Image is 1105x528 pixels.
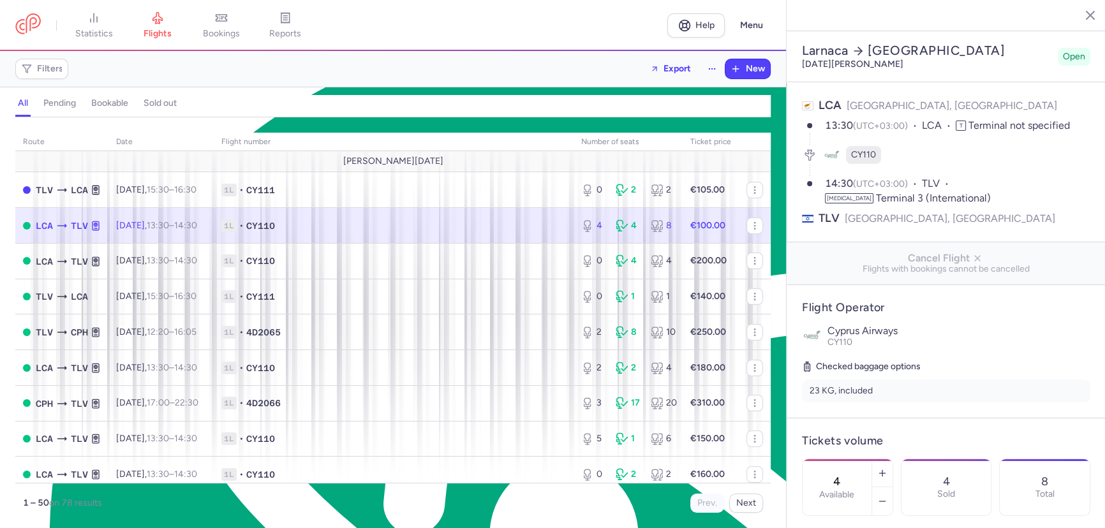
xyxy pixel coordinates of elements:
[616,290,640,303] div: 1
[18,98,28,109] h4: all
[853,121,908,131] span: (UTC+03:00)
[1063,50,1085,63] span: Open
[922,119,956,133] span: LCA
[802,43,1053,59] h2: Larnaca [GEOGRAPHIC_DATA]
[91,98,128,109] h4: bookable
[175,397,198,408] time: 22:30
[253,11,317,40] a: reports
[147,255,197,266] span: –
[246,219,275,232] span: CY110
[174,326,197,337] time: 16:05
[746,64,765,74] span: New
[147,362,169,373] time: 13:30
[239,219,244,232] span: •
[616,397,640,409] div: 17
[581,468,605,481] div: 0
[651,432,675,445] div: 6
[147,326,197,337] span: –
[147,220,169,231] time: 13:30
[147,255,169,266] time: 13:30
[239,290,244,303] span: •
[36,290,53,304] span: TLV
[147,184,169,195] time: 15:30
[16,59,68,78] button: Filters
[695,20,715,30] span: Help
[221,254,237,267] span: 1L
[174,255,197,266] time: 14:30
[71,397,88,411] span: TLV
[174,469,197,480] time: 14:30
[147,397,170,408] time: 17:00
[851,149,876,161] span: CY110
[819,98,842,112] span: LCA
[174,184,197,195] time: 16:30
[683,133,739,152] th: Ticket price
[147,433,197,444] span: –
[956,121,966,131] span: T
[581,362,605,374] div: 2
[147,469,169,480] time: 13:30
[203,28,240,40] span: bookings
[968,119,1070,131] span: Terminal not specified
[922,177,954,191] span: TLV
[690,184,725,195] strong: €105.00
[221,184,237,196] span: 1L
[823,146,841,164] figure: CY airline logo
[667,13,725,38] a: Help
[819,490,854,500] label: Available
[690,255,727,266] strong: €200.00
[239,362,244,374] span: •
[71,361,88,375] span: TLV
[937,489,955,499] p: Sold
[581,326,605,339] div: 2
[221,468,237,481] span: 1L
[221,432,237,445] span: 1L
[802,434,1090,448] h4: Tickets volume
[581,432,605,445] div: 5
[690,397,725,408] strong: €310.00
[690,469,725,480] strong: €160.00
[116,326,197,337] span: [DATE],
[651,254,675,267] div: 4
[189,11,253,40] a: bookings
[239,432,244,445] span: •
[36,254,53,268] span: LCA
[147,397,198,408] span: –
[1035,489,1055,499] p: Total
[36,183,53,197] span: TLV
[581,397,605,409] div: 3
[690,291,725,302] strong: €140.00
[690,362,725,373] strong: €180.00
[49,497,102,508] span: on 78 results
[827,325,1090,337] p: Cyprus Airways
[942,475,949,488] p: 4
[116,220,197,231] span: [DATE],
[71,290,88,304] span: LCA
[174,220,197,231] time: 14:30
[725,59,770,78] button: New
[144,28,172,40] span: flights
[71,325,88,339] span: CPH
[651,362,675,374] div: 4
[116,255,197,266] span: [DATE],
[147,184,197,195] span: –
[802,300,1090,315] h4: Flight Operator
[71,432,88,446] span: TLV
[116,397,198,408] span: [DATE],
[246,362,275,374] span: CY110
[239,397,244,409] span: •
[246,326,281,339] span: 4D2065
[221,362,237,374] span: 1L
[664,64,691,73] span: Export
[214,133,574,152] th: Flight number
[43,98,76,109] h4: pending
[36,432,53,446] span: LCA
[147,433,169,444] time: 13:30
[690,326,726,337] strong: €250.00
[802,359,1090,374] h5: Checked baggage options
[616,326,640,339] div: 8
[174,362,197,373] time: 14:30
[116,469,197,480] span: [DATE],
[116,184,197,195] span: [DATE],
[147,469,197,480] span: –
